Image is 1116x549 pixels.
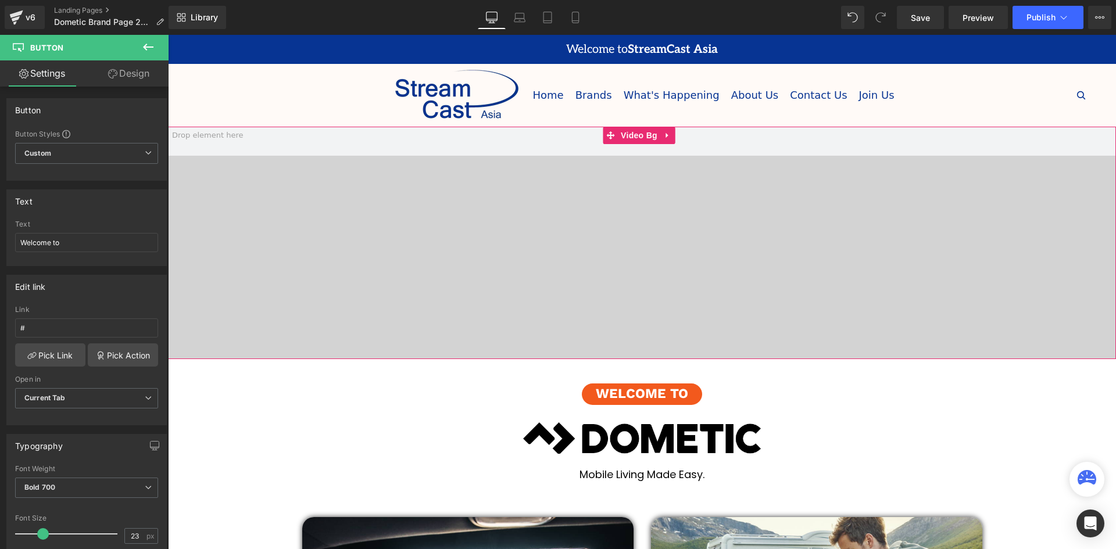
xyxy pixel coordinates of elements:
[428,349,520,370] span: Welcome to
[15,190,33,206] div: Text
[1013,6,1083,29] button: Publish
[15,220,158,228] div: Text
[15,99,41,115] div: Button
[15,435,63,451] div: Typography
[191,12,218,23] span: Library
[402,47,450,74] a: Brands
[15,375,158,383] div: Open in
[622,52,679,69] span: Contact Us
[15,514,158,522] div: Font Size
[900,48,926,73] button: Open search
[563,52,611,69] span: About Us
[869,6,892,29] button: Redo
[456,52,552,69] span: What's Happening
[359,47,401,74] a: Home
[88,343,158,367] a: Pick Action
[841,6,864,29] button: Undo
[478,6,506,29] a: Desktop
[1076,509,1104,537] div: Open Intercom Messenger
[450,92,492,109] span: Video Bg
[15,465,158,473] div: Font Weight
[557,47,617,74] a: About Us
[87,60,171,87] a: Design
[616,47,685,74] a: Contact Us
[407,52,444,69] span: Brands
[963,12,994,24] span: Preview
[364,52,395,69] span: Home
[24,483,55,491] b: Bold 700
[23,10,38,25] div: v6
[24,149,51,159] b: Custom
[15,306,158,314] div: Link
[685,47,732,74] a: Join Us
[54,6,173,15] a: Landing Pages
[492,92,507,109] a: Expand / Collapse
[414,349,534,370] a: Welcome to
[450,47,557,74] a: What's Happening
[1026,13,1056,22] span: Publish
[534,6,561,29] a: Tablet
[911,12,930,24] span: Save
[30,43,63,52] span: Button
[24,393,66,402] b: Current Tab
[15,343,85,367] a: Pick Link
[949,6,1008,29] a: Preview
[146,532,156,540] span: px
[691,52,727,69] span: Join Us
[15,318,158,338] input: https://your-shop.myshopify.com
[5,6,45,29] a: v6
[561,6,589,29] a: Mobile
[15,275,46,292] div: Edit link
[277,9,672,20] p: Welcome to
[1088,6,1111,29] button: More
[506,6,534,29] a: Laptop
[460,8,550,21] strong: StreamCast Asia
[54,17,151,27] span: Dometic Brand Page 2025
[15,129,158,138] div: Button Styles
[169,6,226,29] a: New Library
